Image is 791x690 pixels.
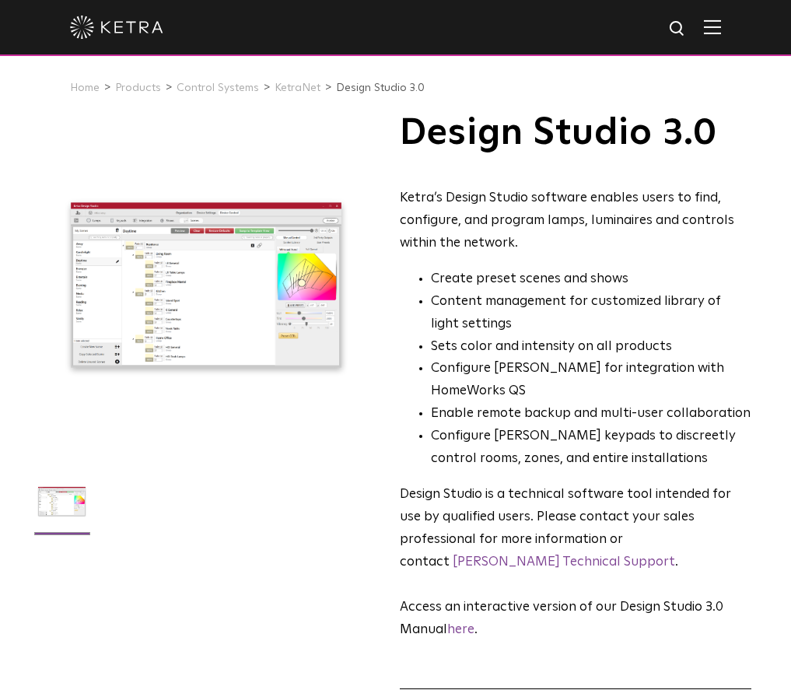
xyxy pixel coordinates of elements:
[431,336,751,359] li: Sets color and intensity on all products
[431,426,751,471] li: Configure [PERSON_NAME] keypads to discreetly control rooms, zones, and entire installations
[453,555,675,569] a: [PERSON_NAME] Technical Support
[431,358,751,403] li: Configure [PERSON_NAME] for integration with HomeWorks QS
[431,268,751,291] li: Create preset scenes and shows
[336,82,425,93] a: Design Studio 3.0
[32,471,92,543] img: DS-2.0
[177,82,259,93] a: Control Systems
[431,291,751,336] li: Content management for customized library of light settings
[70,16,163,39] img: ketra-logo-2019-white
[400,597,751,642] p: Access an interactive version of our Design Studio 3.0 Manual .
[400,187,751,255] div: Ketra’s Design Studio software enables users to find, configure, and program lamps, luminaires an...
[400,114,751,152] h1: Design Studio 3.0
[275,82,320,93] a: KetraNet
[704,19,721,34] img: Hamburger%20Nav.svg
[70,82,100,93] a: Home
[668,19,688,39] img: search icon
[447,623,474,636] a: here
[431,403,751,426] li: Enable remote backup and multi-user collaboration
[115,82,161,93] a: Products
[400,484,751,574] p: Design Studio is a technical software tool intended for use by qualified users. Please contact yo...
